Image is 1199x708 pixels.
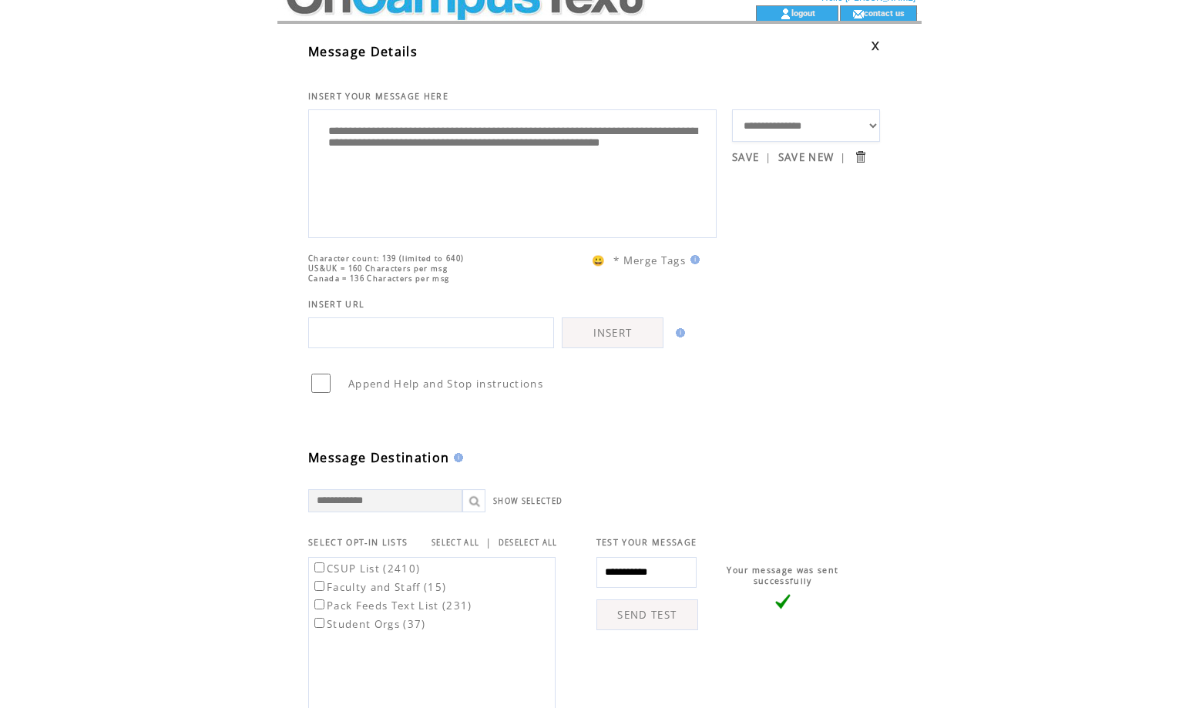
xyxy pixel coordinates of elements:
[311,599,472,612] label: Pack Feeds Text List (231)
[791,8,815,18] a: logout
[308,299,364,310] span: INSERT URL
[852,8,864,20] img: contact_us_icon.gif
[308,253,464,263] span: Character count: 139 (limited to 640)
[311,617,426,631] label: Student Orgs (37)
[348,377,543,391] span: Append Help and Stop instructions
[314,618,324,628] input: Student Orgs (37)
[727,565,838,586] span: Your message was sent successfully
[311,580,446,594] label: Faculty and Staff (15)
[485,535,492,549] span: |
[613,253,686,267] span: * Merge Tags
[311,562,420,575] label: CSUP List (2410)
[308,273,449,284] span: Canada = 136 Characters per msg
[840,150,846,164] span: |
[596,537,697,548] span: TEST YOUR MESSAGE
[432,538,479,548] a: SELECT ALL
[493,496,563,506] a: SHOW SELECTED
[592,253,606,267] span: 😀
[562,317,663,348] a: INSERT
[780,8,791,20] img: account_icon.gif
[596,599,698,630] a: SEND TEST
[308,263,448,273] span: US&UK = 160 Characters per msg
[308,43,418,60] span: Message Details
[308,537,408,548] span: SELECT OPT-IN LISTS
[671,328,685,337] img: help.gif
[314,599,324,609] input: Pack Feeds Text List (231)
[308,449,449,466] span: Message Destination
[314,581,324,591] input: Faculty and Staff (15)
[499,538,558,548] a: DESELECT ALL
[864,8,905,18] a: contact us
[765,150,771,164] span: |
[314,562,324,572] input: CSUP List (2410)
[775,594,791,609] img: vLarge.png
[308,91,448,102] span: INSERT YOUR MESSAGE HERE
[778,150,835,164] a: SAVE NEW
[853,149,868,164] input: Submit
[449,453,463,462] img: help.gif
[686,255,700,264] img: help.gif
[732,150,759,164] a: SAVE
